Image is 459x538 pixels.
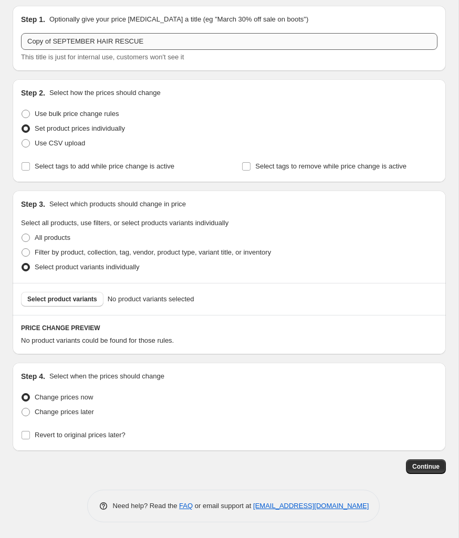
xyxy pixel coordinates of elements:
[113,502,180,510] span: Need help? Read the
[35,139,85,147] span: Use CSV upload
[21,14,45,25] h2: Step 1.
[21,371,45,382] h2: Step 4.
[35,408,94,416] span: Change prices later
[35,248,271,256] span: Filter by product, collection, tag, vendor, product type, variant title, or inventory
[406,459,446,474] button: Continue
[27,295,97,303] span: Select product variants
[35,431,126,439] span: Revert to original prices later?
[21,33,437,50] input: 30% off holiday sale
[49,371,164,382] p: Select when the prices should change
[49,88,161,98] p: Select how the prices should change
[21,336,174,344] span: No product variants could be found for those rules.
[35,234,70,241] span: All products
[255,162,406,170] span: Select tags to remove while price change is active
[253,502,369,510] a: [EMAIL_ADDRESS][DOMAIN_NAME]
[49,14,308,25] p: Optionally give your price [MEDICAL_DATA] a title (eg "March 30% off sale on boots")
[21,219,228,227] span: Select all products, use filters, or select products variants individually
[35,124,125,132] span: Set product prices individually
[21,53,184,61] span: This title is just for internal use, customers won't see it
[179,502,193,510] a: FAQ
[35,393,93,401] span: Change prices now
[35,162,174,170] span: Select tags to add while price change is active
[193,502,253,510] span: or email support at
[49,199,186,209] p: Select which products should change in price
[21,199,45,209] h2: Step 3.
[21,292,103,307] button: Select product variants
[412,462,440,471] span: Continue
[21,88,45,98] h2: Step 2.
[108,294,194,304] span: No product variants selected
[35,110,119,118] span: Use bulk price change rules
[21,324,437,332] h6: PRICE CHANGE PREVIEW
[35,263,139,271] span: Select product variants individually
